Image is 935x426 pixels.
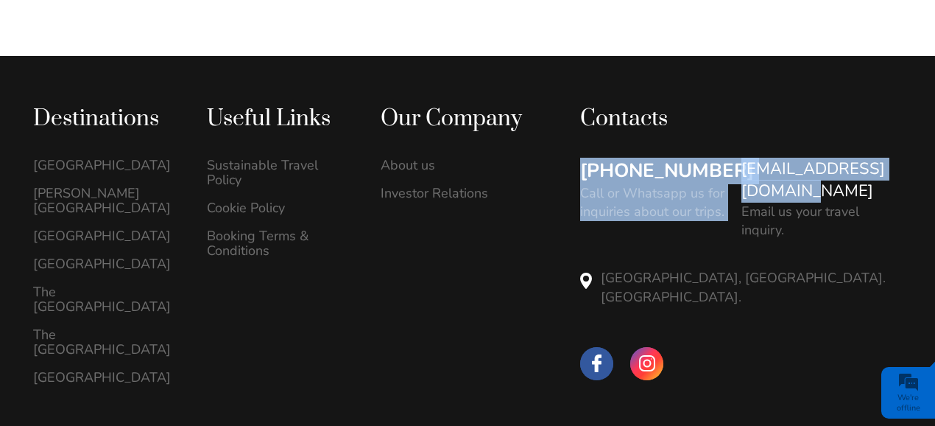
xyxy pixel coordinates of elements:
a: [GEOGRAPHIC_DATA] [33,256,176,271]
a: [PHONE_NUMBER] [580,158,754,184]
a: About us [381,158,523,172]
a: [PERSON_NAME][GEOGRAPHIC_DATA] [33,186,176,215]
div: Our Company [381,105,523,133]
div: Useful Links [207,105,350,133]
p: Call or Whatsapp us for inquiries about our trips. [580,184,726,221]
a: [EMAIL_ADDRESS][DOMAIN_NAME] [741,158,902,203]
a: [GEOGRAPHIC_DATA] [33,228,176,243]
a: Cookie Policy [207,200,350,215]
p: [GEOGRAPHIC_DATA], [GEOGRAPHIC_DATA]. [GEOGRAPHIC_DATA]. [601,269,902,306]
p: Email us your travel inquiry. [741,203,902,240]
a: The [GEOGRAPHIC_DATA] [33,327,176,357]
a: [GEOGRAPHIC_DATA] [33,158,176,172]
div: We're offline [885,393,931,413]
a: Sustainable Travel Policy [207,158,350,187]
div: Destinations [33,105,176,133]
div: Contacts [580,105,902,133]
a: The [GEOGRAPHIC_DATA] [33,284,176,314]
a: Booking Terms & Conditions [207,228,350,258]
a: Investor Relations [381,186,523,200]
a: [GEOGRAPHIC_DATA] [33,370,176,385]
